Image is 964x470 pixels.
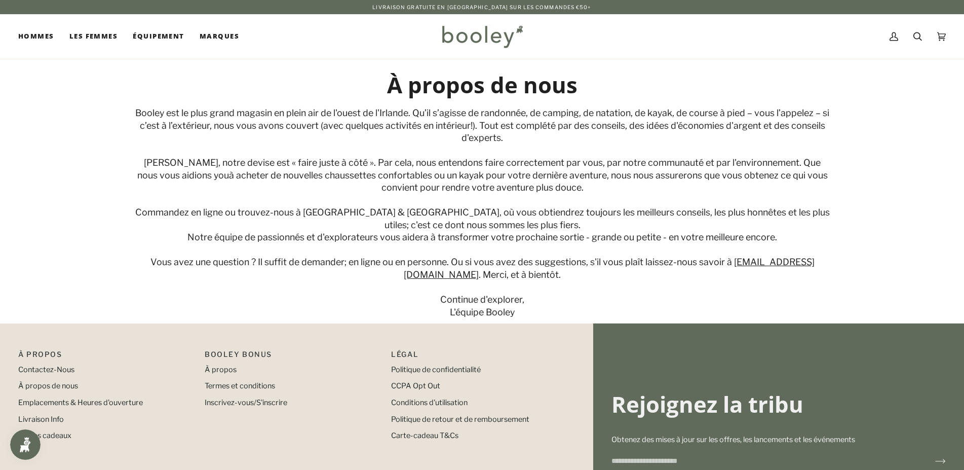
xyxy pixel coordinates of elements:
a: Carte-cadeau T&Cs [391,431,458,440]
h2: À propos de nous [133,71,831,99]
p: Livraison gratuite en [GEOGRAPHIC_DATA] sur les commandes €50+ [372,3,591,11]
a: Les femmes [62,14,126,59]
a: Politique de confidentialité [391,365,481,374]
iframe: Button to open loyalty program pop-up [10,429,41,460]
p: Booley Bonus [205,349,381,365]
span: Marques [200,31,239,42]
span: Booley est le plus grand magasin en plein air de l'ouest de l'Irlande. Qu’il s’agisse de randonné... [135,107,829,143]
span: que [704,169,719,180]
a: Cartes cadeaux [18,431,71,440]
span: L'équipe Booley [450,306,515,317]
a: Contactez-Nous [18,365,74,374]
a: Inscrivez-vous/S'inscrire [205,398,287,407]
span: Équipement [133,31,184,42]
a: À propos de nous [18,381,78,390]
a: Équipement [125,14,192,59]
p: Pipeline_Footer Main [18,349,195,365]
a: Hommes [18,14,62,59]
span: rendre votre aventure plus douce. [441,182,583,193]
span: vous obtenez ce qui vous convient pour [381,169,827,193]
a: Politique de retour et de remboursement [391,415,529,424]
a: Termes et conditions [205,381,275,390]
span: Vous avez une question ? Il suffit de demander; en ligne ou en personne. Ou si vous avez des sugg... [150,257,731,267]
img: Booley [438,22,526,51]
span: acheter de nouvelles chaussettes confortables ou un kayak pour votre dernière aventure, nous nous... [236,169,702,180]
a: CCPA Opt Out [391,381,440,390]
a: Emplacements & Heures d'ouverture [18,398,143,407]
span: Notre équipe de passionnés et d'explorateurs vous aidera à transformer votre prochaine sortie - g... [187,232,777,242]
a: [EMAIL_ADDRESS][DOMAIN_NAME] [404,257,815,280]
span: Commandez en ligne ou trouvez-nous à [GEOGRAPHIC_DATA] & [GEOGRAPHIC_DATA], où vous obtiendrez to... [135,207,829,230]
span: you [213,169,228,180]
span: Les femmes [69,31,118,42]
span: . Merci, et à bientôt. [479,269,561,280]
p: Pipeline_Footer Sub [391,349,567,365]
a: Livraison Info [18,415,64,424]
span: [PERSON_NAME], notre devise est « faire juste à côté ». Par cela, nous entendons faire correcteme... [137,157,821,180]
a: À propos [205,365,237,374]
span: Hommes [18,31,54,42]
a: Conditions d'utilisation [391,398,468,407]
span: Continue d'explorer, [440,294,524,305]
h3: Rejoignez la tribu [611,390,946,418]
span: à [228,169,234,180]
button: Rejoignez [919,453,946,469]
a: Marques [192,14,247,59]
p: Obtenez des mises à jour sur les offres, les lancements et les événements [611,435,946,446]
